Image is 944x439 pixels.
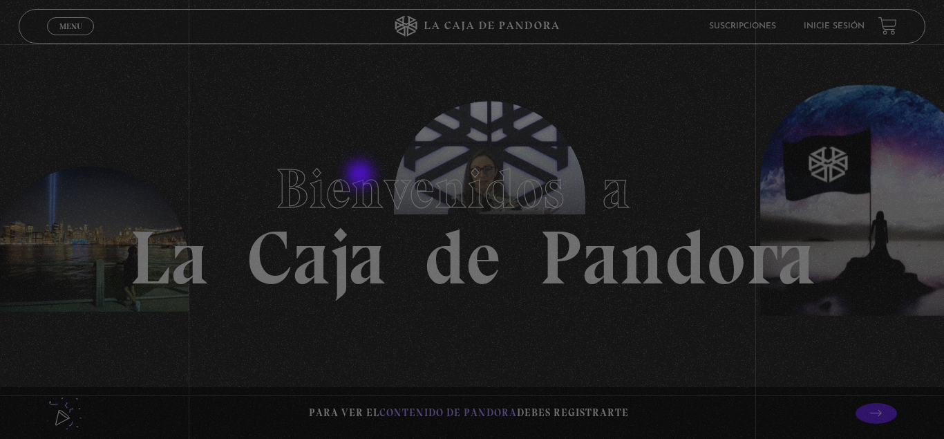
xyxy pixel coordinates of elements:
a: Inicie sesión [804,22,865,30]
h1: La Caja de Pandora [129,144,815,296]
p: Para ver el debes registrarte [309,404,629,422]
a: Suscripciones [709,22,776,30]
span: Bienvenidos a [276,156,668,222]
a: View your shopping cart [878,17,897,35]
span: Cerrar [55,33,87,43]
span: contenido de Pandora [379,407,517,419]
span: Menu [59,22,82,30]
